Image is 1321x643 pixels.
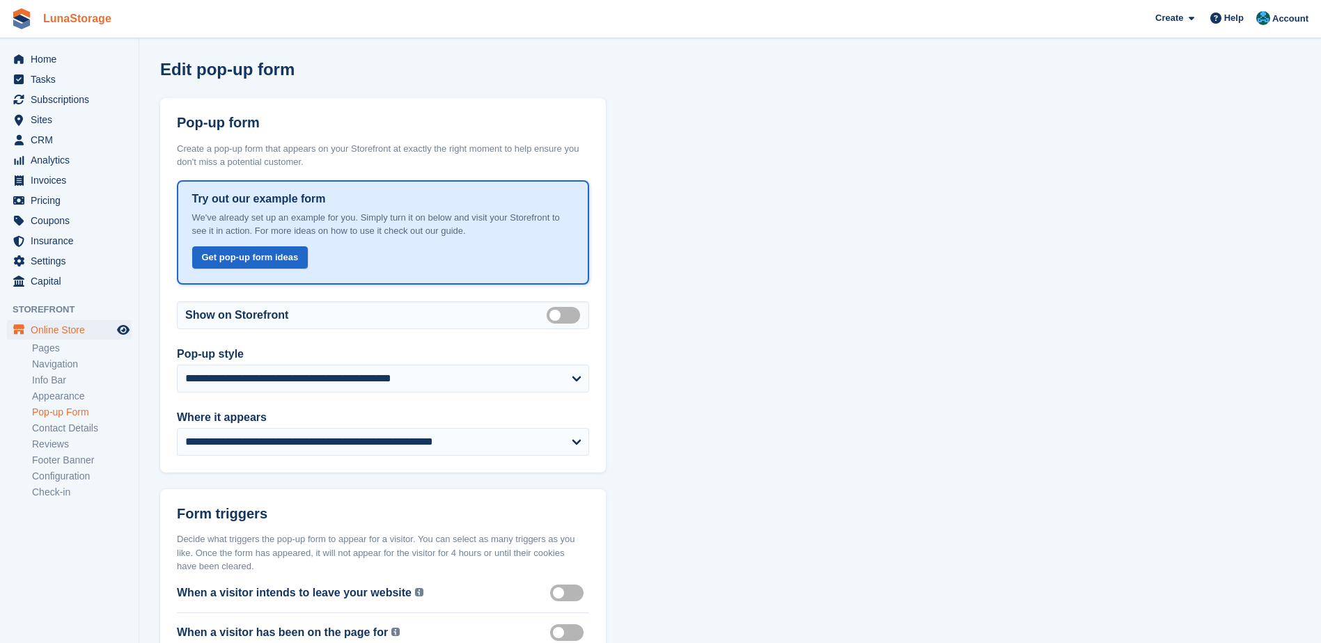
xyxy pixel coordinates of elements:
a: menu [7,231,132,251]
span: Invoices [31,170,114,190]
span: CRM [31,130,114,150]
span: Capital [31,271,114,291]
span: Coupons [31,211,114,230]
a: menu [7,170,132,190]
a: Navigation [32,358,132,371]
img: icon-info-grey-7440780725fd019a000dd9b08b2336e03edf1995a4989e88bcd33f0948082b44.svg [415,588,423,596]
a: menu [7,49,132,69]
span: Home [31,49,114,69]
span: Settings [31,251,114,271]
span: Storefront [13,303,139,317]
a: Reviews [32,438,132,451]
img: stora-icon-8386f47178a22dfd0bd8f6a31ec36ba5ce8667c1dd55bd0f319d3a0aa187defe.svg [11,8,32,29]
label: Enabled [547,314,586,316]
a: menu [7,130,132,150]
div: Show on Storefront [177,301,589,329]
a: Configuration [32,470,132,483]
span: Insurance [31,231,114,251]
a: Check-in [32,486,132,499]
div: Decide what triggers the pop-up form to appear for a visitor. You can select as many triggers as ... [177,532,589,573]
span: Analytics [31,150,114,170]
label: When a visitor has been on the page for [177,624,388,641]
a: menu [7,320,132,340]
a: Appearance [32,390,132,403]
div: Create a pop-up form that appears on your Storefront at exactly the right moment to help ensure y... [177,142,589,169]
a: menu [7,251,132,271]
a: Pop-up Form [32,406,132,419]
p: We've already set up an example for you. Simply turn it on below and visit your Storefront to see... [192,211,574,238]
a: Preview store [115,321,132,338]
span: Account [1272,12,1308,26]
label: Time on page enabled [550,631,589,633]
label: Pop-up style [177,346,589,363]
span: Online Store [31,320,114,340]
a: menu [7,271,132,291]
img: icon-info-grey-7440780725fd019a000dd9b08b2336e03edf1995a4989e88bcd33f0948082b44.svg [391,628,400,636]
a: Get pop-up form ideas [192,246,308,269]
h3: Try out our example form [192,193,574,205]
a: LunaStorage [38,7,117,30]
a: menu [7,191,132,210]
span: Sites [31,110,114,129]
span: Subscriptions [31,90,114,109]
span: Help [1224,11,1244,25]
label: Where it appears [177,409,589,426]
h1: Edit pop-up form [160,60,295,79]
label: Exit intent enabled [550,592,589,594]
a: menu [7,150,132,170]
span: Create [1155,11,1183,25]
a: Contact Details [32,422,132,435]
a: menu [7,70,132,89]
a: menu [7,110,132,129]
img: Frances Dardenne [1256,11,1270,25]
a: Pages [32,342,132,355]
h2: Pop-up form [177,115,260,131]
a: Footer Banner [32,454,132,467]
a: menu [7,211,132,230]
span: Tasks [31,70,114,89]
label: When a visitor intends to leave your website [177,585,412,601]
a: menu [7,90,132,109]
h2: Form triggers [177,506,267,522]
a: Info Bar [32,374,132,387]
span: Pricing [31,191,114,210]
